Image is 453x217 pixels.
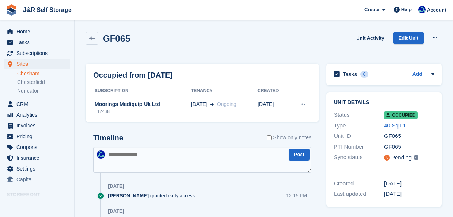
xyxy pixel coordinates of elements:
span: Sites [16,59,61,69]
span: Occupied [384,111,418,119]
a: menu [4,59,70,69]
a: menu [4,26,70,37]
span: Pricing [16,131,61,142]
div: [DATE] [384,179,434,188]
span: Help [401,6,412,13]
th: Subscription [93,85,191,97]
a: menu [4,131,70,142]
div: 0 [360,71,369,78]
div: Last updated [334,190,384,198]
div: PTI Number [334,143,384,151]
a: Add [412,70,422,79]
a: menu [4,48,70,58]
span: Coupons [16,142,61,152]
div: [DATE] [108,208,124,214]
td: [DATE] [257,97,289,119]
span: Create [364,6,379,13]
span: Insurance [16,153,61,163]
a: Edit Unit [393,32,424,44]
th: Created [257,85,289,97]
span: Storefront [7,191,74,198]
span: [DATE] [191,100,208,108]
a: Chesham [17,70,70,77]
div: GF065 [384,132,434,140]
a: menu [4,142,70,152]
h2: Unit details [334,100,434,106]
div: GF065 [384,143,434,151]
div: Moorings Mediquip Uk Ltd [93,100,191,108]
a: J&R Self Storage [20,4,75,16]
a: menu [4,163,70,174]
div: Sync status [334,153,384,162]
a: Chesterfield [17,79,70,86]
div: 12:15 PM [286,192,307,199]
h2: Timeline [93,134,123,142]
a: Unit Activity [353,32,387,44]
div: 112438 [93,108,191,115]
a: menu [4,153,70,163]
span: Subscriptions [16,48,61,58]
img: Steve Revell [418,6,426,13]
div: Unit ID [334,132,384,140]
img: Steve Revell [97,150,105,159]
span: Tasks [16,37,61,48]
div: Type [334,122,384,130]
span: Analytics [16,110,61,120]
label: Show only notes [267,134,311,142]
span: CRM [16,99,61,109]
a: menu [4,174,70,185]
span: Settings [16,163,61,174]
span: Online Store [16,200,61,211]
a: menu [4,37,70,48]
span: Capital [16,174,61,185]
div: Created [334,179,384,188]
a: menu [4,99,70,109]
div: [DATE] [108,183,124,189]
input: Show only notes [267,134,272,142]
a: 40 Sq Ft [384,122,405,129]
a: menu [4,200,70,211]
a: menu [4,120,70,131]
div: [DATE] [384,190,434,198]
button: Post [289,149,310,161]
span: Account [427,6,446,14]
img: icon-info-grey-7440780725fd019a000dd9b08b2336e03edf1995a4989e88bcd33f0948082b44.svg [414,155,418,160]
h2: Occupied from [DATE] [93,69,172,81]
span: [PERSON_NAME] [108,192,149,199]
div: granted early access [108,192,199,199]
th: Tenancy [191,85,257,97]
a: Nuneaton [17,87,70,94]
span: Invoices [16,120,61,131]
div: Status [334,111,384,119]
span: Home [16,26,61,37]
div: Pending [391,153,412,162]
h2: Tasks [343,71,357,78]
span: Ongoing [217,101,237,107]
h2: GF065 [103,33,130,43]
img: stora-icon-8386f47178a22dfd0bd8f6a31ec36ba5ce8667c1dd55bd0f319d3a0aa187defe.svg [6,4,17,16]
a: menu [4,110,70,120]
